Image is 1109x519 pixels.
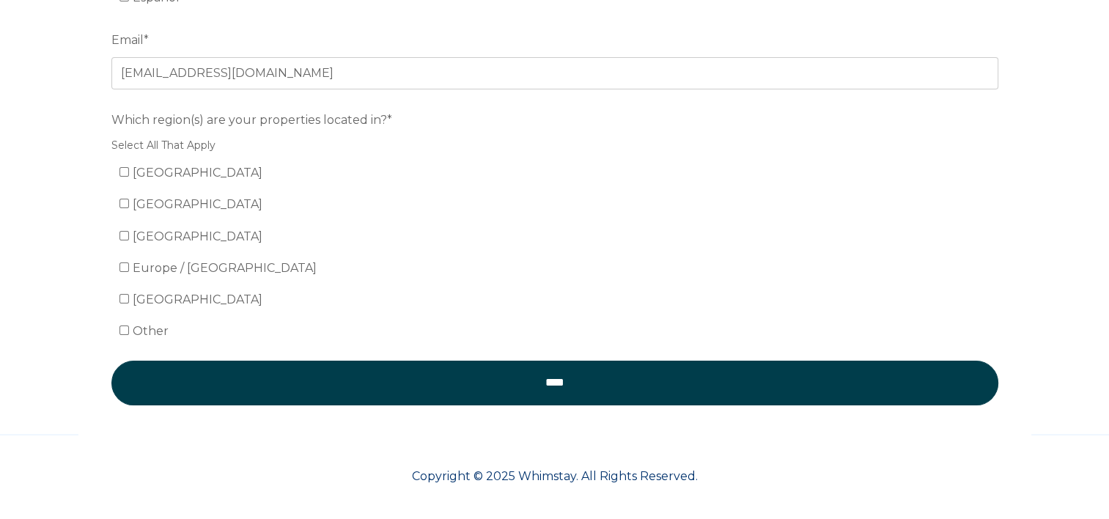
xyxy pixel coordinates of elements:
p: Copyright © 2025 Whimstay. All Rights Reserved. [78,468,1031,485]
legend: Select All That Apply [111,138,998,153]
span: [GEOGRAPHIC_DATA] [133,166,262,180]
span: Europe / [GEOGRAPHIC_DATA] [133,261,317,275]
input: Europe / [GEOGRAPHIC_DATA] [119,262,129,272]
input: [GEOGRAPHIC_DATA] [119,231,129,240]
span: Which region(s) are your properties located in?* [111,108,392,131]
span: Other [133,324,169,338]
input: Other [119,325,129,335]
input: [GEOGRAPHIC_DATA] [119,167,129,177]
span: [GEOGRAPHIC_DATA] [133,229,262,243]
input: [GEOGRAPHIC_DATA] [119,294,129,303]
input: [GEOGRAPHIC_DATA] [119,199,129,208]
span: [GEOGRAPHIC_DATA] [133,292,262,306]
span: Email [111,29,144,51]
span: [GEOGRAPHIC_DATA] [133,197,262,211]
